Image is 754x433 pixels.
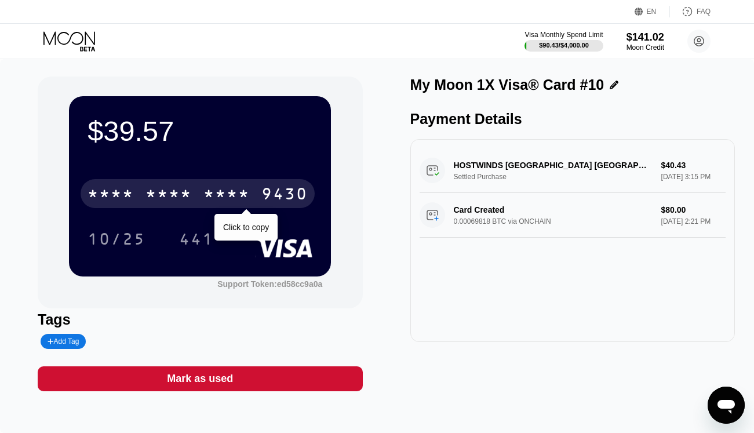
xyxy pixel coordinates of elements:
div: $90.43 / $4,000.00 [539,42,589,49]
div: EN [647,8,657,16]
div: My Moon 1X Visa® Card #10 [410,77,604,93]
div: Add Tag [48,337,79,345]
div: Payment Details [410,111,735,128]
div: Mark as used [38,366,362,391]
div: $141.02 [626,31,664,43]
div: 10/25 [79,224,154,253]
div: 9430 [261,186,308,205]
div: $141.02Moon Credit [626,31,664,52]
div: $39.57 [88,115,312,147]
div: Tags [38,311,362,328]
div: 10/25 [88,231,145,250]
div: Support Token: ed58cc9a0a [217,279,322,289]
div: Add Tag [41,334,86,349]
div: 441 [179,231,214,250]
div: Moon Credit [626,43,664,52]
iframe: Button to launch messaging window [708,387,745,424]
div: Visa Monthly Spend Limit$90.43/$4,000.00 [524,31,603,52]
div: 441 [170,224,223,253]
div: Mark as used [167,372,233,385]
div: FAQ [697,8,711,16]
div: Click to copy [223,223,269,232]
div: EN [635,6,670,17]
div: FAQ [670,6,711,17]
div: Support Token:ed58cc9a0a [217,279,322,289]
div: Visa Monthly Spend Limit [524,31,603,39]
